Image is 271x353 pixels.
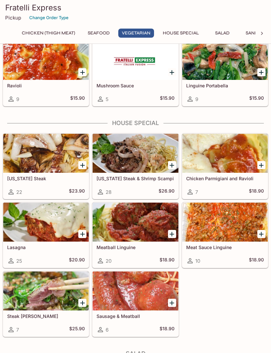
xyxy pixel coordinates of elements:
[93,41,178,80] div: Mushroom Sauce
[182,41,268,106] a: Linguine Portabella9$15.90
[92,133,178,199] a: [US_STATE] Steak & Shrimp Scampi28$26.90
[257,68,265,76] button: Add Linguine Portabella
[257,161,265,169] button: Add Chicken Parmigiani and Ravioli
[186,176,264,181] h5: Chicken Parmigiani and Ravioli
[93,271,178,310] div: Sausage & Meatball
[160,257,174,265] h5: $18.90
[168,161,176,169] button: Add New York Steak & Shrimp Scampi
[7,245,85,250] h5: Lasagna
[249,188,264,196] h5: $18.90
[160,326,174,334] h5: $18.90
[3,41,89,80] div: Ravioli
[3,120,268,127] h4: House Special
[69,257,85,265] h5: $20.90
[3,202,89,268] a: Lasagna25$20.90
[3,271,89,310] div: Steak Basilio
[3,41,89,106] a: Ravioli9$15.90
[118,29,154,38] button: Vegetarian
[92,271,178,337] a: Sausage & Meatball6$18.90
[106,96,109,102] span: 5
[16,96,19,102] span: 9
[249,257,264,265] h5: $18.90
[5,3,266,13] h3: Fratelli Express
[5,15,21,21] p: Pickup
[69,188,85,196] h5: $23.90
[159,188,174,196] h5: $26.90
[249,95,264,103] h5: $15.90
[168,68,176,76] button: Add Mushroom Sauce
[93,203,178,242] div: Meatball Linguine
[106,327,109,333] span: 6
[78,299,86,307] button: Add Steak Basilio
[7,313,85,319] h5: Steak [PERSON_NAME]
[93,134,178,173] div: New York Steak & Shrimp Scampi
[3,203,89,242] div: Lasagna
[16,189,22,195] span: 22
[106,189,111,195] span: 28
[186,83,264,88] h5: Linguine Portabella
[78,161,86,169] button: Add New York Steak
[208,29,237,38] button: Salad
[97,313,174,319] h5: Sausage & Meatball
[182,133,268,199] a: Chicken Parmigiani and Ravioli7$18.90
[182,203,268,242] div: Meat Sauce Linguine
[84,29,113,38] button: Seafood
[26,13,71,23] button: Change Order Type
[3,271,89,337] a: Steak [PERSON_NAME]7$25.90
[3,133,89,199] a: [US_STATE] Steak22$23.90
[16,327,19,333] span: 7
[168,230,176,238] button: Add Meatball Linguine
[168,299,176,307] button: Add Sausage & Meatball
[182,202,268,268] a: Meat Sauce Linguine10$18.90
[195,189,198,195] span: 7
[159,29,202,38] button: House Special
[97,176,174,181] h5: [US_STATE] Steak & Shrimp Scampi
[70,95,85,103] h5: $15.90
[69,326,85,334] h5: $25.90
[257,230,265,238] button: Add Meat Sauce Linguine
[97,83,174,88] h5: Mushroom Sauce
[195,96,198,102] span: 9
[78,230,86,238] button: Add Lasagna
[3,134,89,173] div: New York Steak
[106,258,111,264] span: 20
[16,258,22,264] span: 25
[92,202,178,268] a: Meatball Linguine20$18.90
[7,83,85,88] h5: Ravioli
[97,245,174,250] h5: Meatball Linguine
[182,134,268,173] div: Chicken Parmigiani and Ravioli
[7,176,85,181] h5: [US_STATE] Steak
[186,245,264,250] h5: Meat Sauce Linguine
[18,29,79,38] button: Chicken (Thigh Meat)
[182,41,268,80] div: Linguine Portabella
[78,68,86,76] button: Add Ravioli
[92,41,178,106] a: Mushroom Sauce5$15.90
[195,258,200,264] span: 10
[160,95,174,103] h5: $15.90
